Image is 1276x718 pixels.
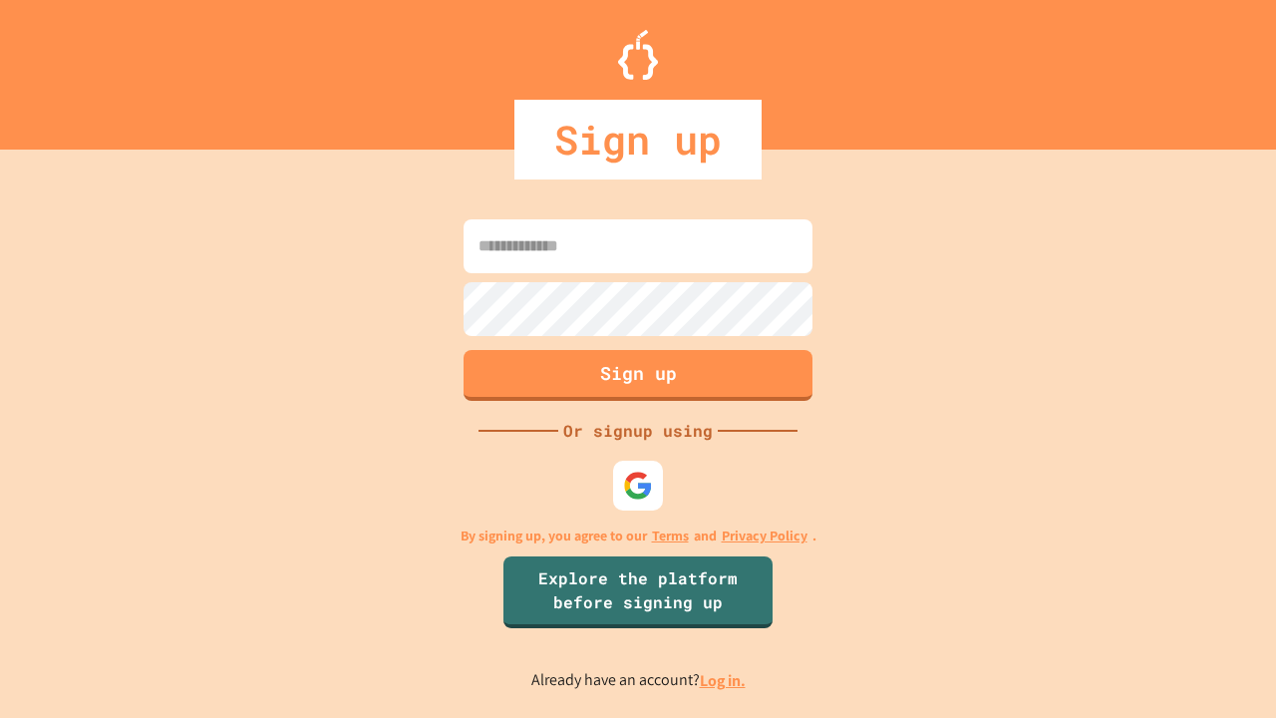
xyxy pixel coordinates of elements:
[722,526,807,546] a: Privacy Policy
[618,30,658,80] img: Logo.svg
[464,350,812,401] button: Sign up
[652,526,689,546] a: Terms
[531,668,746,693] p: Already have an account?
[514,100,762,179] div: Sign up
[700,670,746,691] a: Log in.
[461,526,816,546] p: By signing up, you agree to our and .
[503,556,773,628] a: Explore the platform before signing up
[623,471,653,501] img: google-icon.svg
[558,419,718,443] div: Or signup using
